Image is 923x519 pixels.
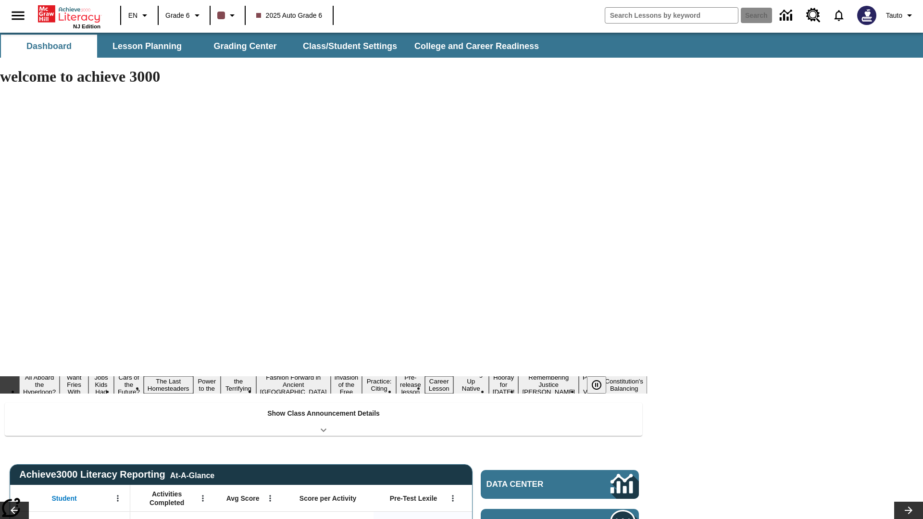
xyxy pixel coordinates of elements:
button: Lesson Planning [99,35,195,58]
span: Data Center [486,480,577,489]
button: Grade: Grade 6, Select a grade [162,7,207,24]
button: Slide 6 Solar Power to the People [193,369,221,401]
button: Slide 5 The Last Homesteaders [144,376,193,394]
button: Open Menu [111,491,125,506]
a: Home [38,4,100,24]
div: At-A-Glance [170,470,214,480]
span: NJ Edition [73,24,100,29]
button: College and Career Readiness [407,35,547,58]
button: Profile/Settings [882,7,919,24]
a: Data Center [481,470,639,499]
button: Slide 10 Mixed Practice: Citing Evidence [362,369,396,401]
div: Show Class Announcement Details [5,403,642,436]
span: Pre-Test Lexile [390,494,437,503]
button: Open Menu [263,491,277,506]
button: Slide 2 Do You Want Fries With That? [60,365,88,404]
button: Grading Center [197,35,293,58]
button: Slide 3 Dirty Jobs Kids Had To Do [88,365,114,404]
button: Class color is dark brown. Change class color [213,7,242,24]
span: Activities Completed [135,490,199,507]
button: Slide 12 Career Lesson [425,376,453,394]
button: Slide 1 All Aboard the Hyperloop? [19,372,60,397]
span: Grade 6 [165,11,190,21]
span: Score per Activity [299,494,357,503]
button: Slide 4 Cars of the Future? [114,372,144,397]
img: Avatar [857,6,876,25]
p: Show Class Announcement Details [267,408,380,419]
span: 2025 Auto Grade 6 [256,11,323,21]
button: Language: EN, Select a language [124,7,155,24]
button: Slide 14 Hooray for Constitution Day! [489,372,519,397]
button: Slide 17 The Constitution's Balancing Act [601,369,647,401]
span: Avg Score [226,494,260,503]
button: Slide 9 The Invasion of the Free CD [331,365,362,404]
div: Pause [587,376,616,394]
div: Home [38,3,100,29]
button: Open side menu [4,1,32,30]
a: Resource Center, Will open in new tab [800,2,826,28]
a: Notifications [826,3,851,28]
span: Tauto [886,11,902,21]
button: Class/Student Settings [295,35,405,58]
button: Dashboard [1,35,97,58]
button: Open Menu [446,491,460,506]
span: EN [128,11,137,21]
button: Slide 8 Fashion Forward in Ancient Rome [256,372,331,397]
button: Slide 15 Remembering Justice O'Connor [518,372,579,397]
button: Lesson carousel, Next [894,502,923,519]
button: Slide 16 Point of View [579,372,601,397]
span: Student [52,494,77,503]
button: Slide 13 Cooking Up Native Traditions [453,369,489,401]
button: Slide 11 Pre-release lesson [396,372,425,397]
span: Achieve3000 Literacy Reporting [19,469,214,480]
a: Data Center [774,2,800,29]
input: search field [605,8,738,23]
button: Slide 7 Attack of the Terrifying Tomatoes [221,369,256,401]
button: Pause [587,376,606,394]
button: Select a new avatar [851,3,882,28]
button: Open Menu [196,491,210,506]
